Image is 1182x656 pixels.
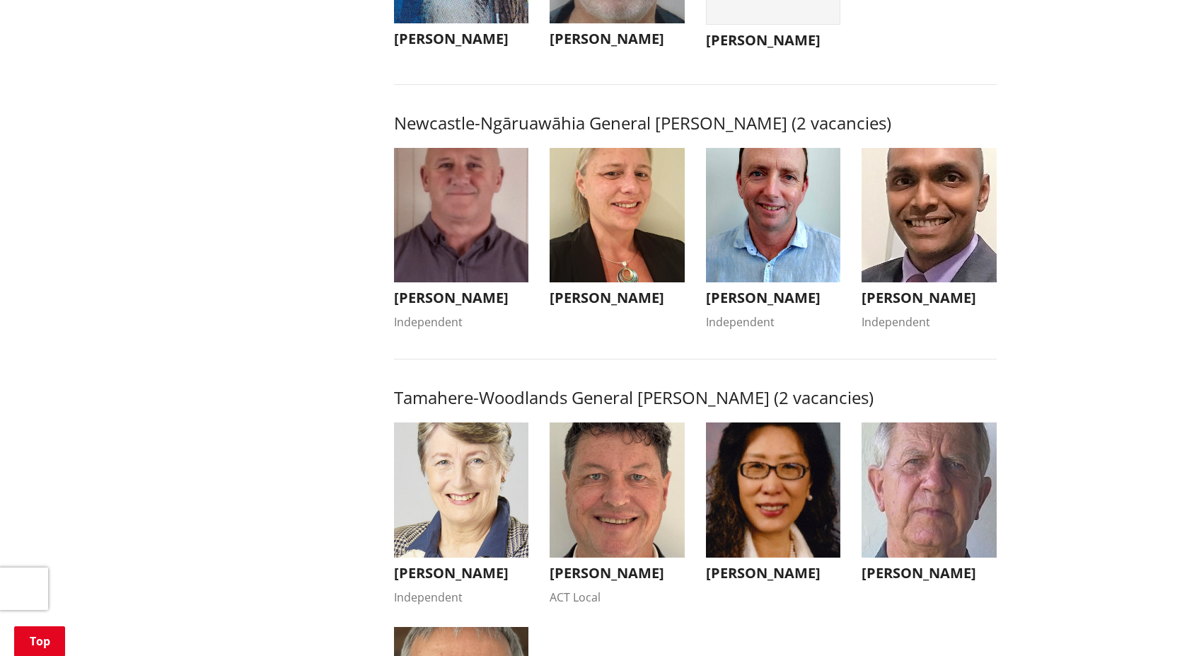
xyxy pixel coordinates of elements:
[394,30,529,47] h3: [PERSON_NAME]
[394,422,529,606] button: [PERSON_NAME] Independent
[706,148,841,331] button: [PERSON_NAME] Independent
[862,148,997,283] img: WO-W-NN__SUDHAN_G__tXp8d
[394,422,529,558] img: WO-W-TW__BEAVIS_C__FeNcs
[394,113,997,134] h3: Newcastle-Ngāruawāhia General [PERSON_NAME] (2 vacancies)
[394,148,529,283] img: WO-W-NN__PATTERSON_E__ERz4j
[862,148,997,331] button: [PERSON_NAME] Independent
[394,148,529,331] button: [PERSON_NAME] Independent
[862,289,997,306] h3: [PERSON_NAME]
[550,422,685,558] img: WO-W-TW__MAYALL_P__FmHcs
[394,565,529,582] h3: [PERSON_NAME]
[550,422,685,606] button: [PERSON_NAME] ACT Local
[862,422,997,589] button: [PERSON_NAME]
[862,422,997,558] img: WO-W-TW__KEIR_M__PTTJq
[550,148,685,283] img: WO-W-NN__FIRTH_D__FVQcs
[550,30,685,47] h3: [PERSON_NAME]
[706,289,841,306] h3: [PERSON_NAME]
[862,313,997,330] div: Independent
[1117,597,1168,648] iframe: Messenger Launcher
[706,148,841,283] img: WO-W-NN__COOMBES_G__VDnCw
[394,589,529,606] div: Independent
[550,289,685,306] h3: [PERSON_NAME]
[394,388,997,408] h3: Tamahere-Woodlands General [PERSON_NAME] (2 vacancies)
[550,148,685,314] button: [PERSON_NAME]
[706,422,841,558] img: WO-W-TW__CAO-OULTON_A__x5kpv
[706,422,841,589] button: [PERSON_NAME]
[394,313,529,330] div: Independent
[550,565,685,582] h3: [PERSON_NAME]
[14,626,65,656] a: Top
[706,32,841,49] h3: [PERSON_NAME]
[394,289,529,306] h3: [PERSON_NAME]
[706,313,841,330] div: Independent
[550,589,685,606] div: ACT Local
[706,565,841,582] h3: [PERSON_NAME]
[862,565,997,582] h3: [PERSON_NAME]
